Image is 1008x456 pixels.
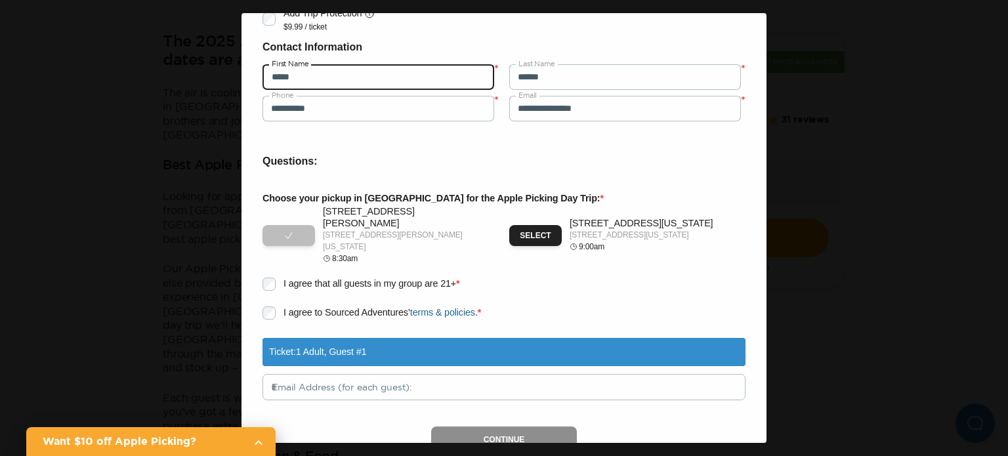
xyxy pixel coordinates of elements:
a: terms & policies [410,307,475,318]
p: 8:30am [332,253,358,264]
span: I agree to Sourced Adventures’ . [283,307,478,318]
p: [STREET_ADDRESS][PERSON_NAME][US_STATE] [323,229,491,253]
p: $9.99 / ticket [283,22,375,32]
p: 9:00am [579,241,604,253]
p: Ticket: 1 Adult , Guest # 1 [269,344,366,360]
h6: Contact Information [262,39,745,56]
button: Select [509,225,562,246]
span: I agree that all guests in my group are 21+ [283,278,456,289]
p: [STREET_ADDRESS][US_STATE] [570,218,713,229]
p: [STREET_ADDRESS][US_STATE] [570,229,713,241]
h2: Want $10 off Apple Picking? [43,434,243,449]
p: Add Trip Protection [283,6,362,21]
a: Want $10 off Apple Picking? [26,427,276,456]
p: [STREET_ADDRESS][PERSON_NAME] [323,206,491,229]
p: Choose your pickup in [GEOGRAPHIC_DATA] for the Apple Picking Day Trip: [262,191,745,206]
h6: Questions: [262,153,745,170]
